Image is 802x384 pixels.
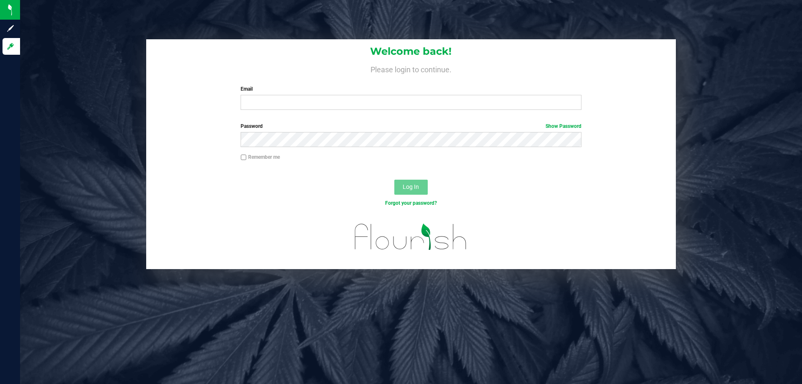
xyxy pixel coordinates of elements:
[345,216,477,258] img: flourish_logo.svg
[394,180,428,195] button: Log In
[241,85,581,93] label: Email
[403,183,419,190] span: Log In
[385,200,437,206] a: Forgot your password?
[146,64,676,74] h4: Please login to continue.
[241,155,246,160] input: Remember me
[6,24,15,33] inline-svg: Sign up
[546,123,581,129] a: Show Password
[146,46,676,57] h1: Welcome back!
[241,123,263,129] span: Password
[6,42,15,51] inline-svg: Log in
[241,153,280,161] label: Remember me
